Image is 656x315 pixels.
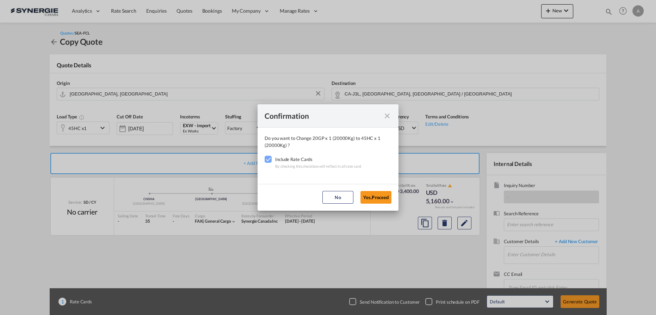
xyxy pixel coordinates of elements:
div: Do you want to Change 20GP x 1 (20000Kg) to 45HC x 1 (20000Kg) ? [265,135,391,149]
button: No [322,191,353,204]
div: Include Rate Cards [275,156,361,163]
div: Confirmation [265,111,379,120]
button: Yes,Proceed [360,191,391,204]
md-icon: icon-close fg-AAA8AD cursor [383,112,391,120]
md-checkbox: Checkbox No Ink [265,156,275,163]
div: By checking this checkbox will reflect in all rate card [275,163,361,170]
md-dialog: Confirmation Do you ... [258,104,398,211]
